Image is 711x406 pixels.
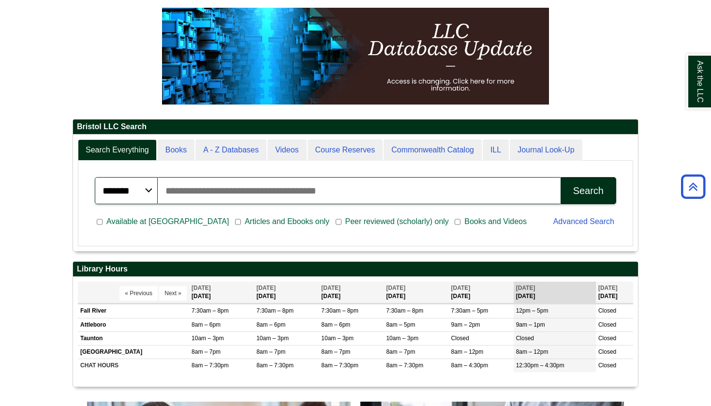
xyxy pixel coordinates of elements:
a: Journal Look-Up [510,139,582,161]
span: Closed [598,362,616,369]
a: Course Reserves [308,139,383,161]
h2: Library Hours [73,262,638,277]
td: Attleboro [78,318,189,331]
span: Peer reviewed (scholarly) only [341,216,453,227]
span: 8am – 5pm [386,321,415,328]
a: A - Z Databases [195,139,267,161]
span: 8am – 7:30pm [386,362,423,369]
span: 8am – 7pm [386,348,415,355]
span: 10am – 3pm [192,335,224,342]
span: [DATE] [516,285,535,291]
span: [DATE] [386,285,405,291]
span: 7:30am – 5pm [451,307,489,314]
span: 8am – 6pm [321,321,350,328]
td: Taunton [78,331,189,345]
span: 8am – 7:30pm [256,362,294,369]
img: HTML tutorial [162,8,549,105]
input: Articles and Ebooks only [235,218,241,226]
th: [DATE] [514,282,596,303]
th: [DATE] [449,282,514,303]
span: 12pm – 5pm [516,307,548,314]
span: Available at [GEOGRAPHIC_DATA] [103,216,233,227]
a: Commonwealth Catalog [384,139,482,161]
span: [DATE] [598,285,618,291]
span: Closed [598,307,616,314]
span: [DATE] [321,285,341,291]
input: Available at [GEOGRAPHIC_DATA] [97,218,103,226]
input: Books and Videos [455,218,460,226]
td: Fall River [78,304,189,318]
button: Next » [159,286,187,301]
span: [DATE] [192,285,211,291]
span: 10am – 3pm [386,335,418,342]
span: Articles and Ebooks only [241,216,333,227]
span: 8am – 7:30pm [192,362,229,369]
a: Back to Top [678,180,709,193]
button: Search [561,177,616,204]
th: [DATE] [384,282,448,303]
h2: Bristol LLC Search [73,120,638,135]
span: 7:30am – 8pm [192,307,229,314]
span: Closed [516,335,534,342]
span: 8am – 4:30pm [451,362,489,369]
span: 7:30am – 8pm [386,307,423,314]
span: 8am – 7:30pm [321,362,358,369]
span: 8am – 6pm [256,321,285,328]
td: CHAT HOURS [78,359,189,372]
span: 8am – 7pm [321,348,350,355]
div: Search [573,185,604,196]
a: Advanced Search [553,217,614,226]
a: ILL [483,139,509,161]
a: Videos [267,139,307,161]
span: 8am – 12pm [451,348,484,355]
span: 8am – 6pm [192,321,221,328]
span: 7:30am – 8pm [321,307,358,314]
th: [DATE] [189,282,254,303]
a: Search Everything [78,139,157,161]
td: [GEOGRAPHIC_DATA] [78,345,189,359]
span: [DATE] [256,285,276,291]
span: [DATE] [451,285,471,291]
span: 12:30pm – 4:30pm [516,362,564,369]
span: 7:30am – 8pm [256,307,294,314]
span: Closed [451,335,469,342]
span: Closed [598,335,616,342]
span: 10am – 3pm [256,335,289,342]
span: Books and Videos [460,216,531,227]
th: [DATE] [319,282,384,303]
button: « Previous [119,286,158,301]
span: 8am – 7pm [192,348,221,355]
a: Books [158,139,194,161]
input: Peer reviewed (scholarly) only [336,218,341,226]
span: 8am – 12pm [516,348,548,355]
span: 8am – 7pm [256,348,285,355]
th: [DATE] [254,282,319,303]
span: 9am – 2pm [451,321,480,328]
th: [DATE] [596,282,633,303]
span: Closed [598,321,616,328]
span: 10am – 3pm [321,335,354,342]
span: 9am – 1pm [516,321,545,328]
span: Closed [598,348,616,355]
